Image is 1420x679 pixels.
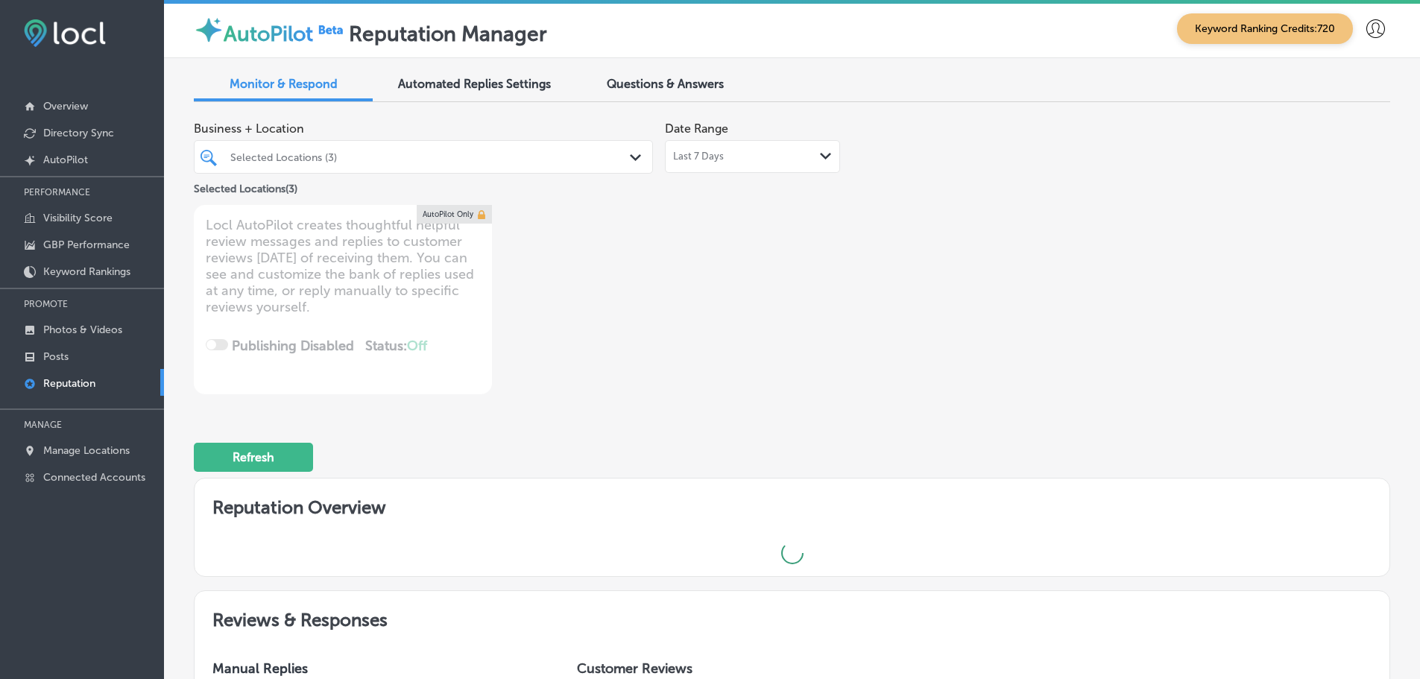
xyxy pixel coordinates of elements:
[665,121,728,136] label: Date Range
[43,323,122,336] p: Photos & Videos
[195,479,1389,530] h2: Reputation Overview
[398,77,551,91] span: Automated Replies Settings
[43,471,145,484] p: Connected Accounts
[194,443,313,472] button: Refresh
[43,127,114,139] p: Directory Sync
[43,239,130,251] p: GBP Performance
[43,350,69,363] p: Posts
[43,100,88,113] p: Overview
[43,154,88,166] p: AutoPilot
[195,591,1389,642] h2: Reviews & Responses
[43,444,130,457] p: Manage Locations
[1177,13,1353,44] span: Keyword Ranking Credits: 720
[194,121,653,136] span: Business + Location
[43,265,130,278] p: Keyword Rankings
[349,22,547,46] label: Reputation Manager
[194,15,224,45] img: autopilot-icon
[230,151,631,163] div: Selected Locations (3)
[224,22,313,46] label: AutoPilot
[607,77,724,91] span: Questions & Answers
[212,660,529,677] h3: Manual Replies
[24,19,106,47] img: fda3e92497d09a02dc62c9cd864e3231.png
[194,177,297,195] p: Selected Locations ( 3 )
[230,77,338,91] span: Monitor & Respond
[43,212,113,224] p: Visibility Score
[313,22,349,37] img: Beta
[43,377,95,390] p: Reputation
[673,151,724,162] span: Last 7 Days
